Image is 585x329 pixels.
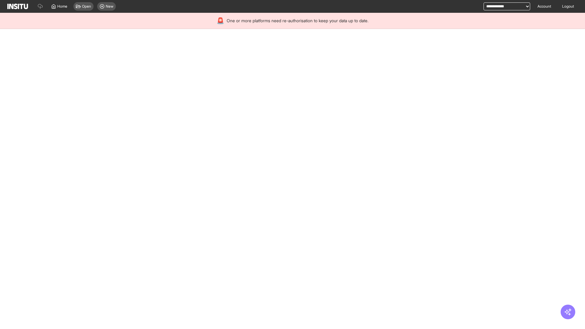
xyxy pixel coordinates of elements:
[217,16,224,25] div: 🚨
[227,18,368,24] span: One or more platforms need re-authorisation to keep your data up to date.
[106,4,113,9] span: New
[82,4,91,9] span: Open
[57,4,67,9] span: Home
[7,4,28,9] img: Logo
